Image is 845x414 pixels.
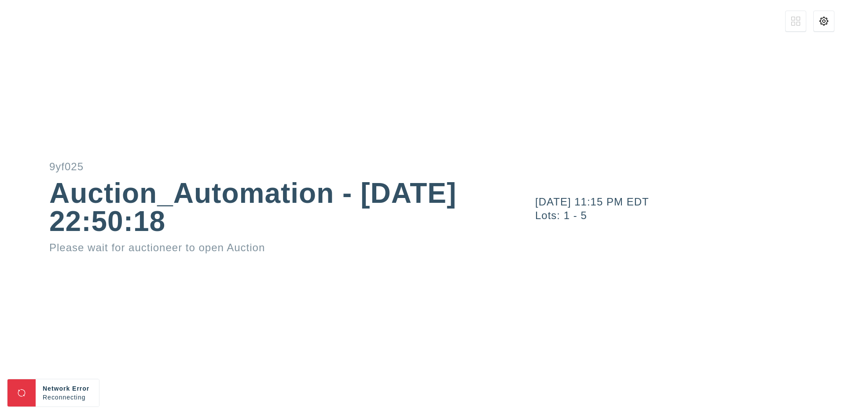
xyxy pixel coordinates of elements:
div: Reconnecting [43,393,92,402]
div: Network Error [43,384,92,393]
div: [DATE] 11:15 PM EDT [535,197,845,207]
div: Lots: 1 - 5 [535,210,845,221]
div: Auction_Automation - [DATE] 22:50:18 [49,179,458,235]
div: 9yf025 [49,161,458,172]
div: Please wait for auctioneer to open Auction [49,242,458,253]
